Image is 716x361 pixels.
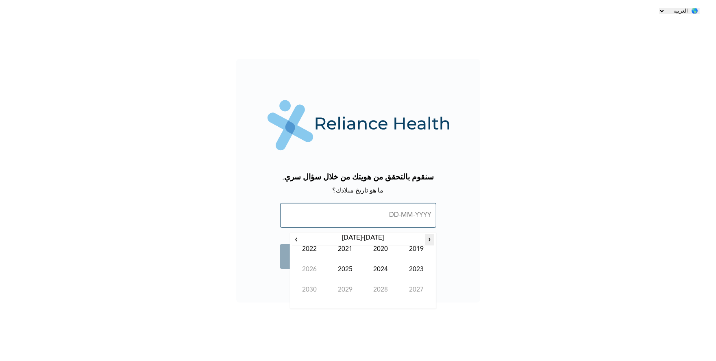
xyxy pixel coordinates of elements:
input: DD-MM-YYYY [280,203,436,228]
td: 2022 [292,246,328,266]
span: › [292,234,301,244]
span: ‹ [425,234,434,244]
td: 2027 [398,286,434,307]
td: 2023 [398,266,434,286]
input: إرسال [280,244,436,269]
label: ما هو تاريخ ميلادك؟ [333,188,384,194]
th: [DATE]-[DATE] [300,234,425,246]
td: 2025 [327,266,363,286]
td: 2024 [363,266,399,286]
td: 2020 [363,246,399,266]
td: 2029 [327,286,363,307]
td: 2019 [398,246,434,266]
td: 2021 [327,246,363,266]
td: 2028 [363,286,399,307]
td: 2026 [292,266,328,286]
img: Reliance Health's Logo [261,95,456,156]
h3: سنقوم بالتحقق من هويتك من خلال سؤال سري. [280,173,436,182]
td: 2030 [292,286,328,307]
